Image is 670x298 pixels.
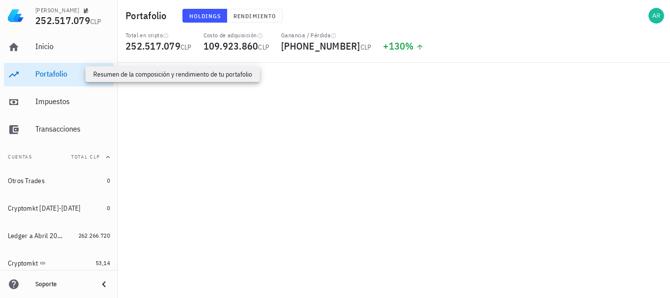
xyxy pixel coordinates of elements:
[126,31,192,39] div: Total en cripto
[8,8,24,24] img: LedgiFi
[233,12,276,20] span: Rendimiento
[4,90,114,114] a: Impuestos
[78,232,110,239] span: 262.266.720
[8,232,65,240] div: Ledger a Abril 2025
[4,63,114,86] a: Portafolio
[361,43,372,52] span: CLP
[4,169,114,192] a: Otros Trades 0
[90,17,102,26] span: CLP
[4,145,114,169] button: CuentasTotal CLP
[35,6,79,14] div: [PERSON_NAME]
[258,43,269,52] span: CLP
[126,39,180,53] span: 252.517.079
[35,14,90,27] span: 252.517.079
[8,204,81,213] div: Cryptomkt [DATE]-[DATE]
[35,280,90,288] div: Soporte
[204,39,258,53] span: 109.923.860
[96,259,110,267] span: 53,14
[35,97,110,106] div: Impuestos
[35,69,110,79] div: Portafolio
[4,224,114,247] a: Ledger a Abril 2025 262.266.720
[227,9,283,23] button: Rendimiento
[405,39,413,53] span: %
[204,31,270,39] div: Costo de adquisición
[4,35,114,59] a: Inicio
[35,42,110,51] div: Inicio
[71,154,100,160] span: Total CLP
[189,12,221,20] span: Holdings
[8,177,45,185] div: Otros Trades
[648,8,664,24] div: avatar
[126,8,171,24] h1: Portafolio
[8,259,38,268] div: Cryptomkt
[383,41,424,51] div: +130
[281,31,371,39] div: Ganancia / Pérdida
[180,43,192,52] span: CLP
[4,251,114,275] a: Cryptomkt 53,14
[107,204,110,212] span: 0
[281,39,361,53] span: [PHONE_NUMBER]
[182,9,228,23] button: Holdings
[4,196,114,220] a: Cryptomkt [DATE]-[DATE] 0
[107,177,110,184] span: 0
[4,118,114,141] a: Transacciones
[35,124,110,134] div: Transacciones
